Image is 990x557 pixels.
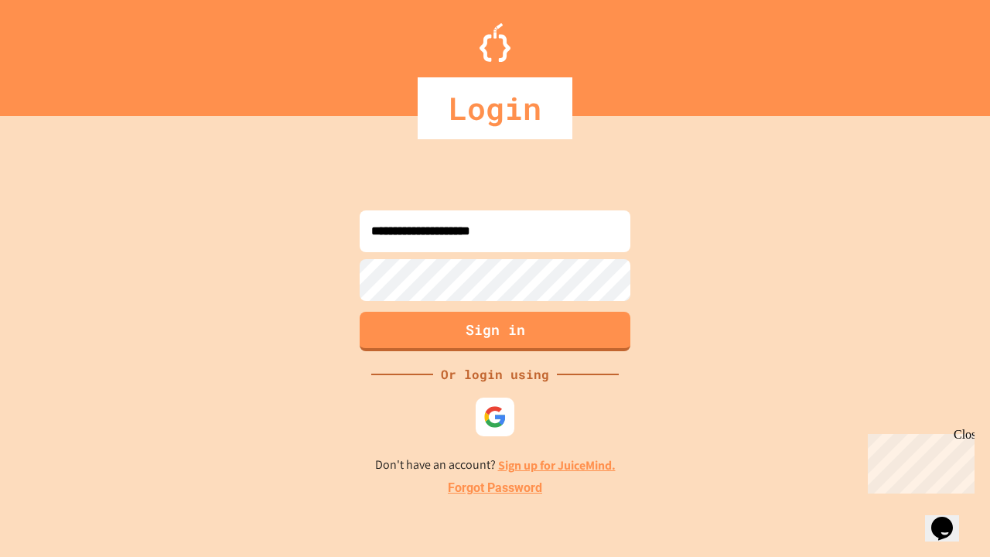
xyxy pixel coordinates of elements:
iframe: chat widget [925,495,975,542]
iframe: chat widget [862,428,975,494]
img: Logo.svg [480,23,510,62]
a: Forgot Password [448,479,542,497]
button: Sign in [360,312,630,351]
p: Don't have an account? [375,456,616,475]
img: google-icon.svg [483,405,507,429]
a: Sign up for JuiceMind. [498,457,616,473]
div: Or login using [433,365,557,384]
div: Login [418,77,572,139]
div: Chat with us now!Close [6,6,107,98]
